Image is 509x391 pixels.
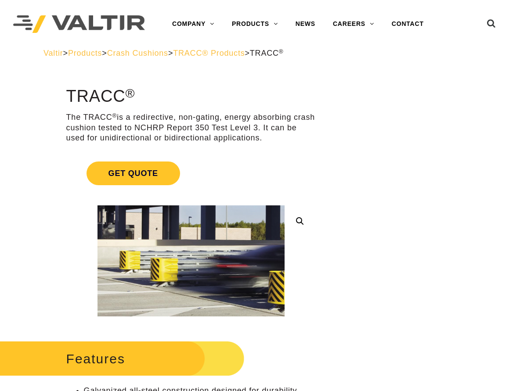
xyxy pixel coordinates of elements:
[43,49,63,57] a: Valtir
[66,151,316,196] a: Get Quote
[173,49,245,57] a: TRACC® Products
[279,48,284,55] sup: ®
[43,48,466,58] div: > > > >
[223,15,287,33] a: PRODUCTS
[287,15,324,33] a: NEWS
[250,49,284,57] span: TRACC
[87,161,180,185] span: Get Quote
[112,112,117,119] sup: ®
[383,15,433,33] a: CONTACT
[68,49,102,57] a: Products
[163,15,223,33] a: COMPANY
[324,15,383,33] a: CAREERS
[125,86,135,100] sup: ®
[13,15,145,33] img: Valtir
[66,87,316,106] h1: TRACC
[107,49,168,57] a: Crash Cushions
[66,112,316,143] p: The TRACC is a redirective, non-gating, energy absorbing crash cushion tested to NCHRP Report 350...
